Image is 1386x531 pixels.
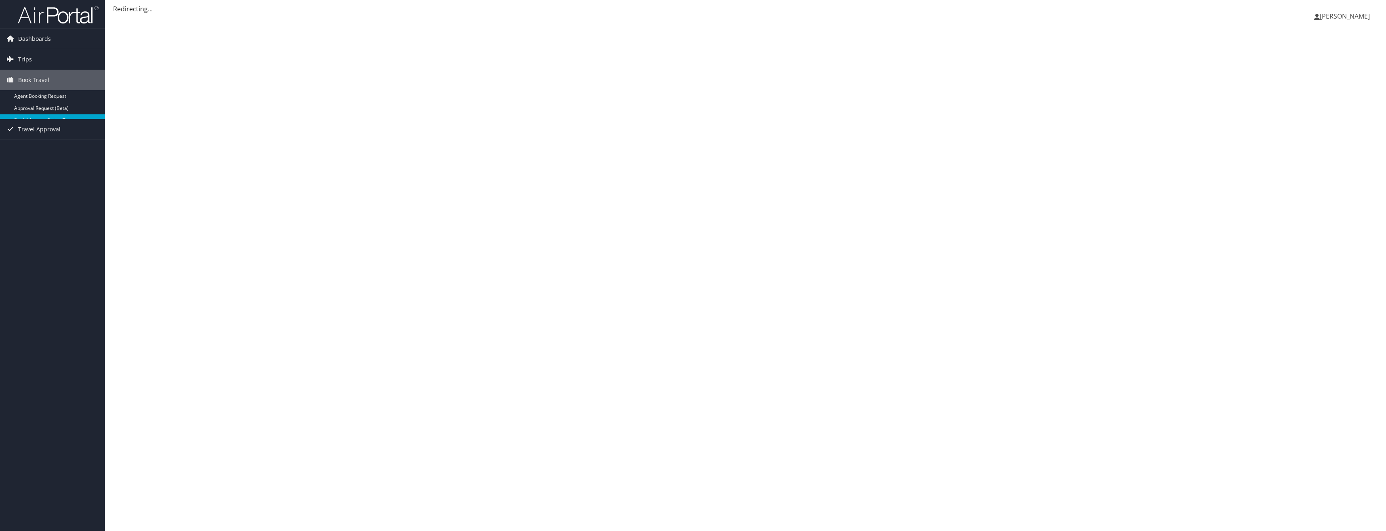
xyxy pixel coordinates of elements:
[1314,4,1378,28] a: [PERSON_NAME]
[1320,12,1370,21] span: [PERSON_NAME]
[113,4,1378,14] div: Redirecting...
[18,49,32,70] span: Trips
[18,29,51,49] span: Dashboards
[18,119,61,139] span: Travel Approval
[18,5,99,24] img: airportal-logo.png
[18,70,49,90] span: Book Travel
